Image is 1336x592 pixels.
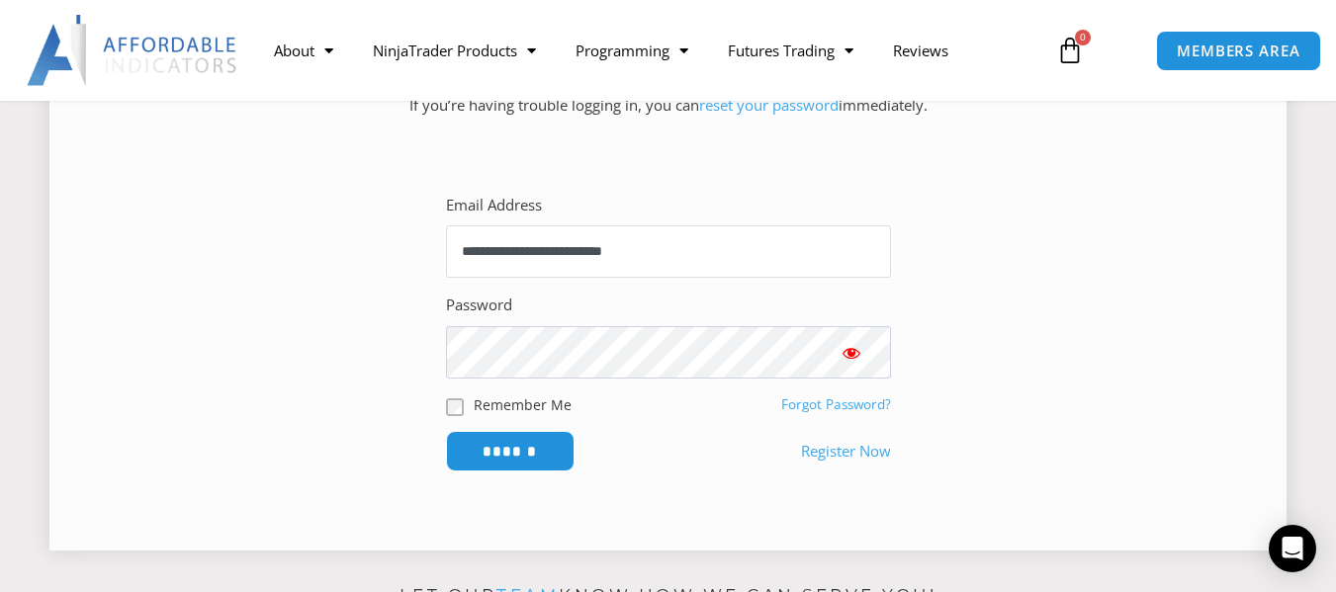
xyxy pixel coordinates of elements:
a: Forgot Password? [781,395,891,413]
a: 0 [1026,22,1113,79]
a: Futures Trading [708,28,873,73]
div: Open Intercom Messenger [1269,525,1316,572]
img: LogoAI | Affordable Indicators – NinjaTrader [27,15,239,86]
a: Reviews [873,28,968,73]
label: Email Address [446,192,542,219]
label: Password [446,292,512,319]
a: reset your password [699,95,839,115]
a: MEMBERS AREA [1156,31,1321,71]
a: About [254,28,353,73]
a: Register Now [801,438,891,465]
a: NinjaTrader Products [353,28,556,73]
label: Remember Me [474,394,572,415]
button: Show password [812,326,891,379]
span: MEMBERS AREA [1177,43,1300,58]
span: 0 [1075,30,1091,45]
a: Programming [556,28,708,73]
nav: Menu [254,28,1042,73]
